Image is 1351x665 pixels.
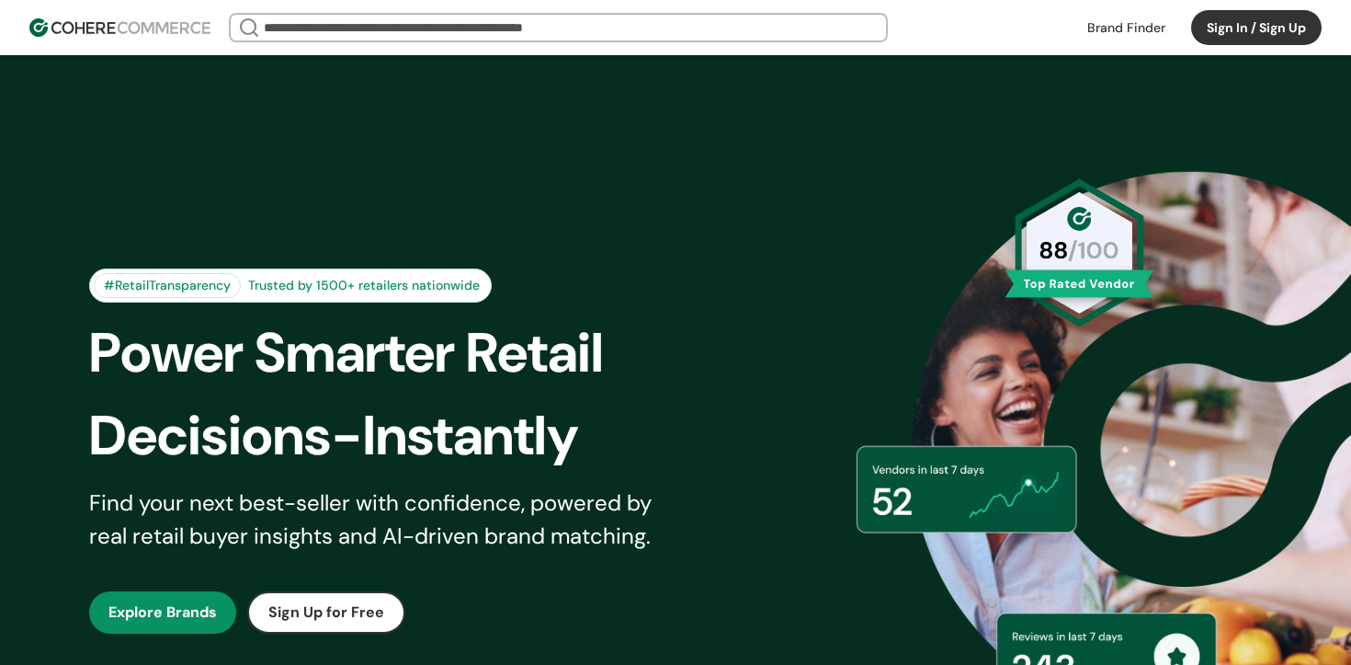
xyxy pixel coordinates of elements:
[241,276,487,295] div: Trusted by 1500+ retailers nationwide
[1191,10,1322,45] button: Sign In / Sign Up
[89,312,707,395] div: Power Smarter Retail
[89,591,236,634] button: Explore Brands
[29,18,210,37] img: Cohere Logo
[89,487,675,553] div: Find your next best-seller with confidence, powered by real retail buyer insights and AI-driven b...
[89,395,707,477] div: Decisions-Instantly
[247,591,405,634] button: Sign Up for Free
[94,273,241,298] div: #RetailTransparency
